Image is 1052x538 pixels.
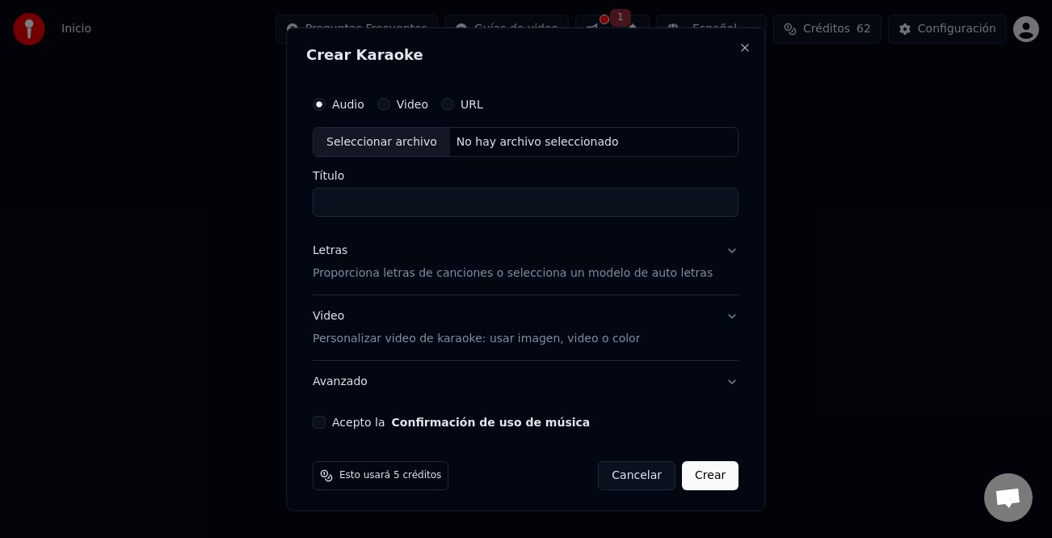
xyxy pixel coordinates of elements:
[450,133,625,150] div: No hay archivo seleccionado
[397,98,428,109] label: Video
[313,295,739,360] button: VideoPersonalizar video de karaoke: usar imagen, video o color
[313,361,739,403] button: Avanzado
[313,308,640,347] div: Video
[461,98,483,109] label: URL
[339,469,441,482] span: Esto usará 5 créditos
[392,417,591,428] button: Acepto la
[313,331,640,347] p: Personalizar video de karaoke: usar imagen, video o color
[332,417,590,428] label: Acepto la
[682,461,739,490] button: Crear
[306,47,745,61] h2: Crear Karaoke
[599,461,676,490] button: Cancelar
[332,98,364,109] label: Audio
[313,170,739,181] label: Título
[313,230,739,294] button: LetrasProporciona letras de canciones o selecciona un modelo de auto letras
[313,127,450,156] div: Seleccionar archivo
[313,243,347,259] div: Letras
[313,265,713,282] p: Proporciona letras de canciones o selecciona un modelo de auto letras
